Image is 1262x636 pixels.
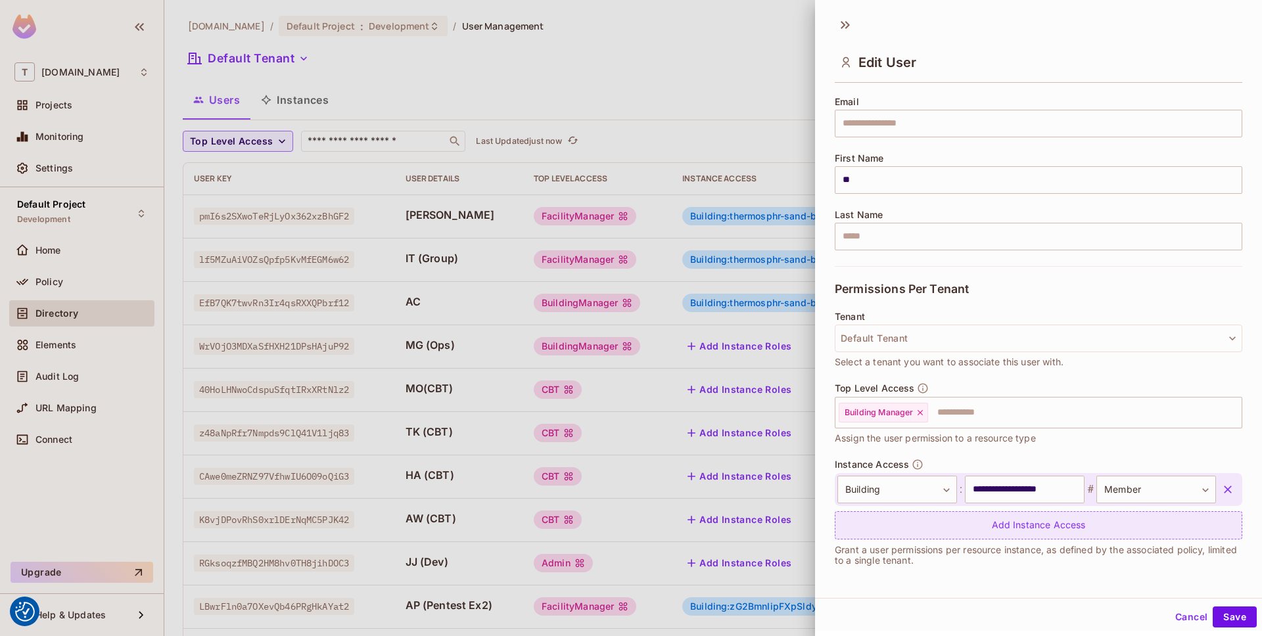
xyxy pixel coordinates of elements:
[835,355,1063,369] span: Select a tenant you want to associate this user with.
[835,97,859,107] span: Email
[835,459,909,470] span: Instance Access
[1085,482,1096,497] span: #
[835,383,914,394] span: Top Level Access
[835,511,1242,539] div: Add Instance Access
[835,311,865,322] span: Tenant
[837,476,957,503] div: Building
[839,403,928,422] div: Building Manager
[957,482,965,497] span: :
[835,283,969,296] span: Permissions Per Tenant
[835,153,884,164] span: First Name
[835,431,1036,445] span: Assign the user permission to a resource type
[1213,606,1257,627] button: Save
[1235,411,1238,413] button: Open
[15,602,35,622] button: Consent Preferences
[1170,606,1213,627] button: Cancel
[835,325,1242,352] button: Default Tenant
[1096,476,1216,503] div: Member
[835,210,883,220] span: Last Name
[845,407,913,418] span: Building Manager
[15,602,35,622] img: Revisit consent button
[835,545,1242,566] p: Grant a user permissions per resource instance, as defined by the associated policy, limited to a...
[858,55,916,70] span: Edit User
